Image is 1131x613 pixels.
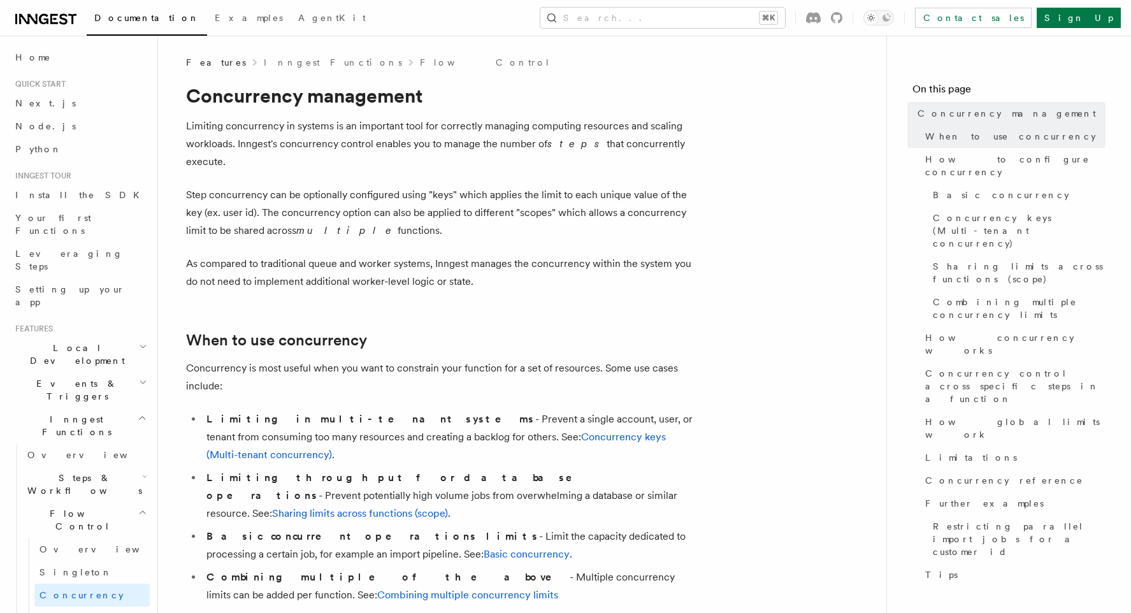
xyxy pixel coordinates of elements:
[22,472,142,497] span: Steps & Workflows
[928,291,1106,326] a: Combining multiple concurrency limits
[94,13,199,23] span: Documentation
[40,590,124,600] span: Concurrency
[186,359,696,395] p: Concurrency is most useful when you want to constrain your function for a set of resources. Some ...
[10,413,138,438] span: Inngest Functions
[925,415,1106,441] span: How global limits work
[87,4,207,36] a: Documentation
[918,107,1096,120] span: Concurrency management
[10,242,150,278] a: Leveraging Steps
[933,212,1106,250] span: Concurrency keys (Multi-tenant concurrency)
[10,184,150,206] a: Install the SDK
[15,51,51,64] span: Home
[264,56,402,69] a: Inngest Functions
[186,84,696,107] h1: Concurrency management
[933,260,1106,285] span: Sharing limits across functions (scope)
[10,342,139,367] span: Local Development
[925,153,1106,178] span: How to configure concurrency
[920,492,1106,515] a: Further examples
[203,528,696,563] li: - Limit the capacity dedicated to processing a certain job, for example an import pipeline. See: .
[22,466,150,502] button: Steps & Workflows
[15,98,76,108] span: Next.js
[933,189,1069,201] span: Basic concurrency
[863,10,894,25] button: Toggle dark mode
[933,520,1106,558] span: Restricting parallel import jobs for a customer id
[920,362,1106,410] a: Concurrency control across specific steps in a function
[920,563,1106,586] a: Tips
[920,446,1106,469] a: Limitations
[925,367,1106,405] span: Concurrency control across specific steps in a function
[206,571,570,583] strong: Combining multiple of the above
[215,13,283,23] span: Examples
[203,469,696,523] li: - Prevent potentially high volume jobs from overwhelming a database or similar resource. See: .
[22,507,138,533] span: Flow Control
[10,46,150,69] a: Home
[27,450,159,460] span: Overview
[203,568,696,604] li: - Multiple concurrency limits can be added per function. See:
[920,148,1106,184] a: How to configure concurrency
[34,584,150,607] a: Concurrency
[186,255,696,291] p: As compared to traditional queue and worker systems, Inngest manages the concurrency within the s...
[925,331,1106,357] span: How concurrency works
[40,544,171,554] span: Overview
[186,186,696,240] p: Step concurrency can be optionally configured using "keys" which applies the limit to each unique...
[206,530,539,542] strong: Basic concurrent operations limits
[928,184,1106,206] a: Basic concurrency
[760,11,777,24] kbd: ⌘K
[10,408,150,444] button: Inngest Functions
[15,190,147,200] span: Install the SDK
[10,206,150,242] a: Your first Functions
[186,117,696,171] p: Limiting concurrency in systems is an important tool for correctly managing computing resources a...
[22,444,150,466] a: Overview
[15,284,125,307] span: Setting up your app
[915,8,1032,28] a: Contact sales
[34,538,150,561] a: Overview
[928,515,1106,563] a: Restricting parallel import jobs for a customer id
[420,56,551,69] a: Flow Control
[912,102,1106,125] a: Concurrency management
[10,372,150,408] button: Events & Triggers
[10,324,53,334] span: Features
[547,138,607,150] em: steps
[933,296,1106,321] span: Combining multiple concurrency limits
[203,410,696,464] li: - Prevent a single account, user, or tenant from consuming too many resources and creating a back...
[15,249,123,271] span: Leveraging Steps
[206,472,590,501] strong: Limiting throughput for database operations
[207,4,291,34] a: Examples
[206,413,535,425] strong: Limiting in multi-tenant systems
[15,213,91,236] span: Your first Functions
[925,451,1017,464] span: Limitations
[291,4,373,34] a: AgentKit
[925,130,1096,143] span: When to use concurrency
[22,502,150,538] button: Flow Control
[912,82,1106,102] h4: On this page
[15,121,76,131] span: Node.js
[920,410,1106,446] a: How global limits work
[928,255,1106,291] a: Sharing limits across functions (scope)
[920,469,1106,492] a: Concurrency reference
[10,171,71,181] span: Inngest tour
[15,144,62,154] span: Python
[272,507,448,519] a: Sharing limits across functions (scope)
[925,474,1083,487] span: Concurrency reference
[186,331,367,349] a: When to use concurrency
[484,548,570,560] a: Basic concurrency
[298,13,366,23] span: AgentKit
[10,92,150,115] a: Next.js
[10,278,150,314] a: Setting up your app
[920,125,1106,148] a: When to use concurrency
[34,561,150,584] a: Singleton
[10,79,66,89] span: Quick start
[10,377,139,403] span: Events & Triggers
[1037,8,1121,28] a: Sign Up
[40,567,112,577] span: Singleton
[920,326,1106,362] a: How concurrency works
[10,336,150,372] button: Local Development
[296,224,398,236] em: multiple
[10,138,150,161] a: Python
[925,497,1044,510] span: Further examples
[10,115,150,138] a: Node.js
[186,56,246,69] span: Features
[377,589,558,601] a: Combining multiple concurrency limits
[928,206,1106,255] a: Concurrency keys (Multi-tenant concurrency)
[540,8,785,28] button: Search...⌘K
